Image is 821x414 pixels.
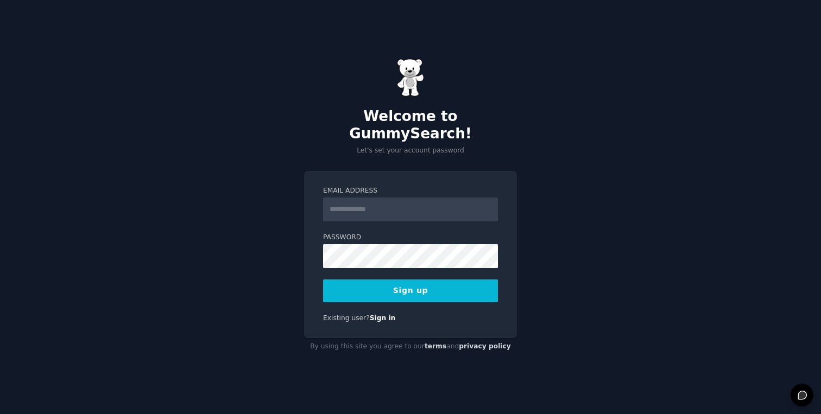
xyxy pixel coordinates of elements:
[397,59,424,97] img: Gummy Bear
[304,108,517,142] h2: Welcome to GummySearch!
[304,146,517,156] p: Let's set your account password
[459,342,511,350] a: privacy policy
[323,233,498,243] label: Password
[425,342,446,350] a: terms
[304,338,517,355] div: By using this site you agree to our and
[323,279,498,302] button: Sign up
[370,314,396,322] a: Sign in
[323,314,370,322] span: Existing user?
[323,186,498,196] label: Email Address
